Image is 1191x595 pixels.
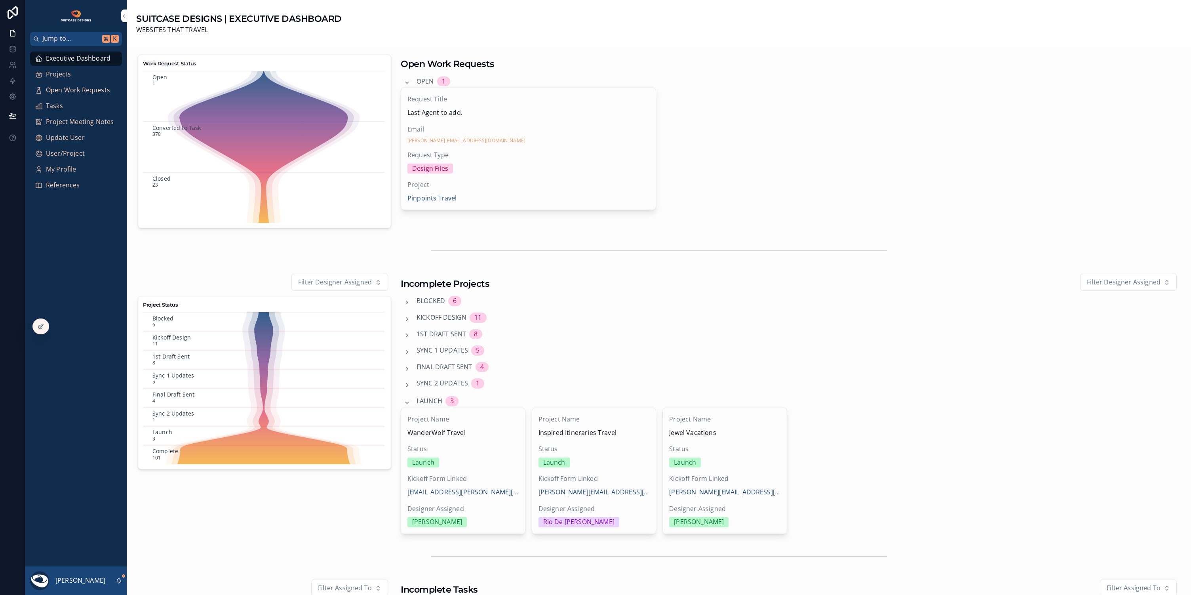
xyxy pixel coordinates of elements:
[152,378,155,385] text: 5
[669,444,780,454] span: Status
[152,410,194,417] text: Sync 2 Updates
[298,277,372,288] span: Filter Designer Assigned
[152,416,155,423] text: 1
[674,517,724,527] div: [PERSON_NAME]
[669,428,780,438] span: Jewel Vacations
[417,362,472,372] span: Final Draft Sent
[136,25,342,35] span: WEBSITES THAT TRAVEL
[412,517,462,527] div: [PERSON_NAME]
[152,73,167,80] text: Open
[401,408,525,534] a: Project NameWanderWolf TravelStatusLaunchKickoff Form Linked[EMAIL_ADDRESS][PERSON_NAME][DOMAIN_N...
[143,60,386,68] h3: Work Request Status
[46,149,85,159] span: User/Project
[152,174,171,182] text: Closed
[543,517,615,527] div: Rio De [PERSON_NAME]
[152,435,155,442] text: 3
[407,428,519,438] span: WanderWolf Travel
[401,88,656,210] a: Request TitleLast Agent to add.Email[PERSON_NAME][EMAIL_ADDRESS][DOMAIN_NAME]Request TypeDesign F...
[1107,583,1161,593] span: Filter Assigned To
[291,274,388,291] button: Select Button
[407,487,519,498] a: [EMAIL_ADDRESS][PERSON_NAME][DOMAIN_NAME]
[407,150,649,160] span: Request Type
[417,296,445,306] span: Blocked
[417,329,466,339] span: 1st Draft Sent
[669,504,780,514] span: Designer Assigned
[1087,277,1161,288] span: Filter Designer Assigned
[152,397,155,404] text: 4
[538,414,650,425] span: Project Name
[30,32,122,46] button: Jump to...K
[407,180,649,190] span: Project
[30,67,122,82] a: Projects
[662,408,787,534] a: Project NameJewel VacationsStatusLaunchKickoff Form Linked[PERSON_NAME][EMAIL_ADDRESS][DOMAIN_NAM...
[30,178,122,193] a: References
[30,51,122,66] a: Executive Dashboard
[25,46,127,203] div: scrollable content
[442,76,445,87] div: 1
[152,448,178,455] text: Complete
[152,80,155,87] text: 1
[30,131,122,145] a: Update User
[407,124,649,135] span: Email
[60,10,92,22] img: App logo
[407,504,519,514] span: Designer Assigned
[152,353,190,360] text: 1st Draft Sent
[152,429,172,436] text: Launch
[476,378,479,389] div: 1
[417,76,434,87] span: Open
[474,329,478,339] div: 8
[46,133,85,143] span: Update User
[417,396,442,406] span: Launch
[407,193,457,204] a: Pinpoints Travel
[669,487,780,498] a: [PERSON_NAME][EMAIL_ADDRESS][DOMAIN_NAME]
[674,458,696,468] div: Launch
[30,147,122,161] a: User/Project
[152,315,173,322] text: Blocked
[46,85,110,95] span: Open Work Requests
[401,278,490,290] h1: Incomplete Projects
[407,94,649,105] span: Request Title
[407,137,525,144] a: [PERSON_NAME][EMAIL_ADDRESS][DOMAIN_NAME]
[407,444,519,454] span: Status
[412,164,448,174] div: Design Files
[46,164,76,175] span: My Profile
[30,83,122,97] a: Open Work Requests
[407,414,519,425] span: Project Name
[538,487,650,498] a: [PERSON_NAME][EMAIL_ADDRESS][DOMAIN_NAME]
[152,321,155,328] text: 6
[46,101,63,111] span: Tasks
[538,444,650,454] span: Status
[152,340,158,347] text: 11
[417,345,468,356] span: Sync 1 Updates
[30,115,122,129] a: Project Meeting Notes
[46,180,80,191] span: References
[55,576,105,586] p: [PERSON_NAME]
[152,131,161,137] text: 370
[538,428,650,438] span: Inspired Itineraries Travel
[112,36,118,42] span: K
[152,124,201,131] text: Converted to Task
[152,181,158,188] text: 23
[538,504,650,514] span: Designer Assigned
[538,474,650,484] span: Kickoff Form Linked
[417,378,468,389] span: Sync 2 Updates
[30,162,122,177] a: My Profile
[143,301,386,309] h3: Project Status
[476,345,479,356] div: 5
[318,583,372,593] span: Filter Assigned To
[412,458,434,468] div: Launch
[46,117,114,127] span: Project Meeting Notes
[42,34,99,44] span: Jump to...
[152,454,161,461] text: 101
[543,458,565,468] div: Launch
[669,474,780,484] span: Kickoff Form Linked
[453,296,457,306] div: 6
[417,313,466,323] span: Kickoff Design
[1080,274,1177,291] button: Select Button
[401,58,495,70] h1: Open Work Requests
[152,334,191,341] text: Kickoff Design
